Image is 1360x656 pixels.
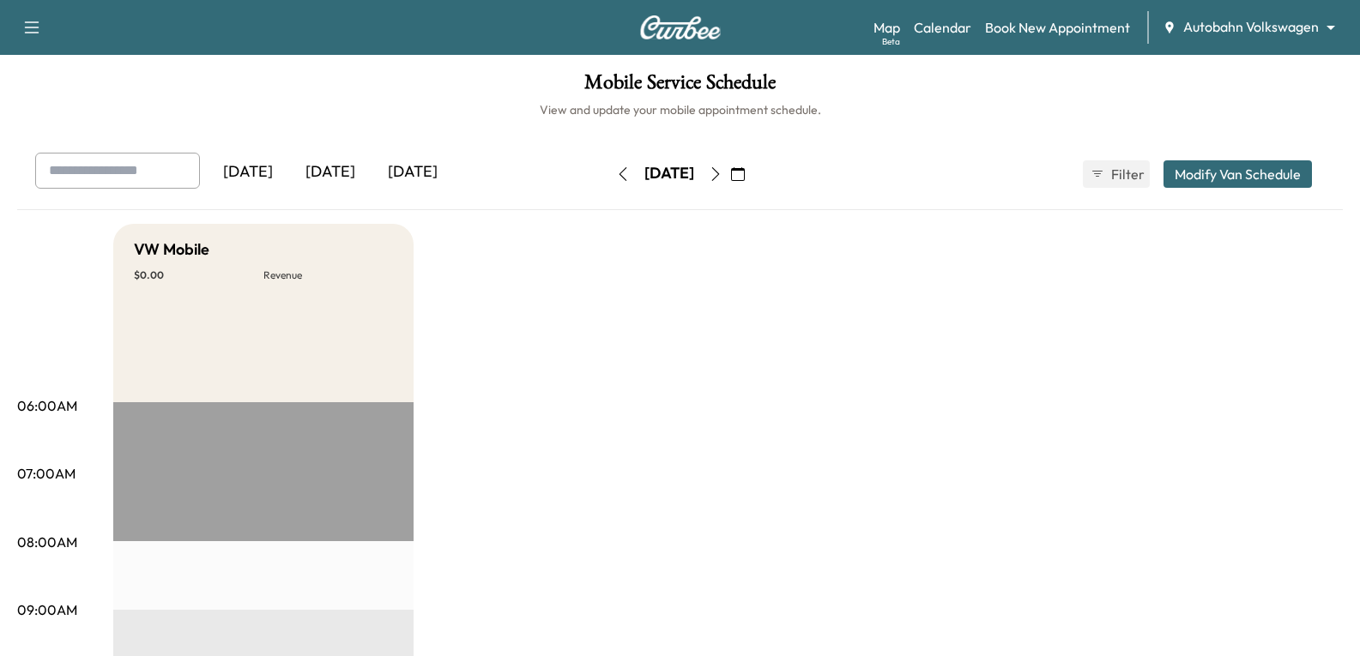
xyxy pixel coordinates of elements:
h5: VW Mobile [134,238,209,262]
p: 06:00AM [17,395,77,416]
h1: Mobile Service Schedule [17,72,1343,101]
button: Modify Van Schedule [1164,160,1312,188]
p: 09:00AM [17,599,77,620]
span: Filter [1111,164,1142,184]
p: $ 0.00 [134,268,263,282]
div: [DATE] [289,153,372,192]
a: MapBeta [873,17,900,38]
p: 08:00AM [17,532,77,552]
p: 07:00AM [17,463,76,484]
button: Filter [1083,160,1150,188]
a: Book New Appointment [985,17,1130,38]
img: Curbee Logo [639,15,722,39]
div: [DATE] [372,153,454,192]
div: Beta [882,35,900,48]
div: [DATE] [207,153,289,192]
a: Calendar [914,17,971,38]
div: [DATE] [644,163,694,184]
span: Autobahn Volkswagen [1183,17,1319,37]
p: Revenue [263,268,393,282]
h6: View and update your mobile appointment schedule. [17,101,1343,118]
